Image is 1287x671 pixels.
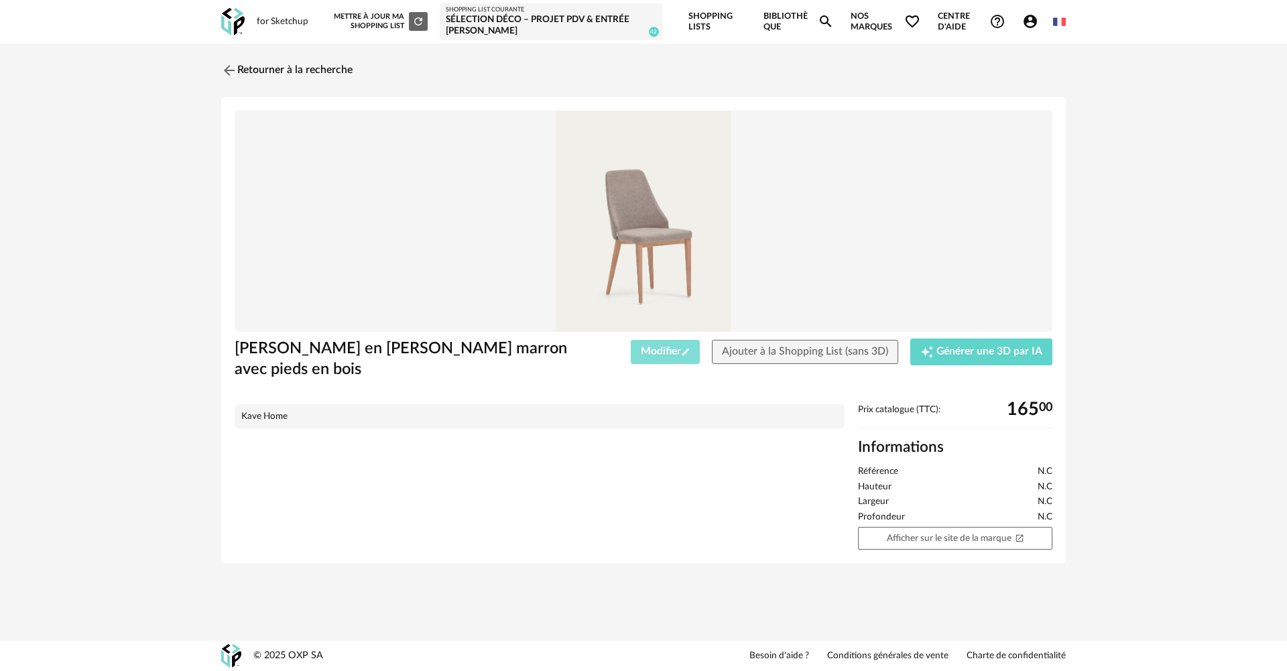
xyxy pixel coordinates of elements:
span: Largeur [858,496,889,508]
span: N.C [1038,496,1052,508]
h2: Informations [858,438,1052,457]
a: Afficher sur le site de la marqueOpen In New icon [858,527,1052,550]
div: for Sketchup [257,16,308,28]
span: Pencil icon [681,346,690,357]
button: ModifierPencil icon [631,340,700,364]
span: Modifier [641,346,690,357]
span: Référence [858,466,898,478]
img: fr [1053,15,1066,28]
a: Charte de confidentialité [967,650,1066,662]
span: Ajouter à la Shopping List (sans 3D) [722,346,888,357]
span: Hauteur [858,481,892,493]
div: Mettre à jour ma Shopping List [331,12,428,31]
img: OXP [221,8,245,36]
button: Ajouter à la Shopping List (sans 3D) [712,340,898,364]
span: Refresh icon [412,17,424,25]
span: 165 [1007,404,1039,415]
img: OXP [221,644,241,668]
a: Besoin d'aide ? [749,650,809,662]
span: N.C [1038,511,1052,524]
h1: [PERSON_NAME] en [PERSON_NAME] marron avec pieds en bois [235,339,568,379]
span: Open In New icon [1015,533,1024,542]
span: N.C [1038,466,1052,478]
span: Account Circle icon [1022,13,1038,29]
span: Profondeur [858,511,905,524]
div: Sélection Déco – Projet PDV & entrée [PERSON_NAME] [446,14,656,38]
span: Creation icon [920,345,934,359]
button: Creation icon Générer une 3D par IA [910,339,1052,365]
div: © 2025 OXP SA [253,650,323,662]
div: Shopping List courante [446,6,656,14]
span: Centre d'aideHelp Circle Outline icon [938,11,1006,33]
img: Product pack shot [235,111,1052,332]
span: 42 [649,27,659,37]
span: Account Circle icon [1022,13,1044,29]
span: Help Circle Outline icon [989,13,1005,29]
a: Retourner à la recherche [221,56,353,85]
span: Heart Outline icon [904,13,920,29]
div: 00 [1007,404,1052,415]
div: Kave Home [241,411,838,422]
span: N.C [1038,481,1052,493]
a: Shopping List courante Sélection Déco – Projet PDV & entrée [PERSON_NAME] 42 [446,6,656,38]
span: Générer une 3D par IA [936,347,1042,357]
span: Magnify icon [818,13,834,29]
img: svg+xml;base64,PHN2ZyB3aWR0aD0iMjQiIGhlaWdodD0iMjQiIHZpZXdCb3g9IjAgMCAyNCAyNCIgZmlsbD0ibm9uZSIgeG... [221,62,237,78]
div: Prix catalogue (TTC): [858,404,1052,429]
a: Conditions générales de vente [827,650,948,662]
